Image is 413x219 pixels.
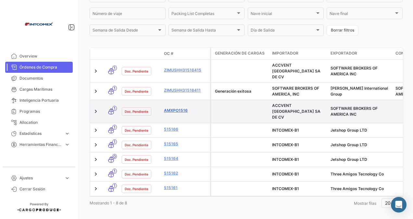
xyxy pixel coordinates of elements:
img: intcomex.png [23,8,55,40]
span: Estadísticas [19,131,62,136]
a: Cargas Marítimas [5,84,73,95]
span: Órdenes de Compra [19,64,70,70]
span: Generación de cargas [215,50,265,56]
span: INTCOMEX-B1 [272,157,299,162]
span: 1 [112,66,117,71]
span: SOFTWARE BROKERS OF AMERICA INC [331,66,378,76]
span: 1 [112,125,117,130]
span: Doc. Pendiente [125,69,148,74]
span: Three Amigos Tecnology Co [331,186,384,191]
span: Día de Salida [251,29,315,33]
span: Doc. Pendiente [125,142,148,148]
datatable-header-cell: Exportador [328,48,393,59]
span: Nave inicial [251,12,315,17]
span: Exportador [331,50,357,56]
span: Ajustes [19,175,62,181]
a: Órdenes de Compra [5,62,73,73]
span: SOFTWARE BROKERS OF AMERICA, INC [272,86,319,97]
span: Doc. Pendiente [125,157,148,162]
a: Expand/Collapse Row [93,88,99,95]
a: ZIMUSHH31516415 [164,67,207,73]
a: Overview [5,51,73,62]
span: 1 [112,169,117,174]
a: Expand/Collapse Row [93,68,99,74]
span: ACCVENT MEXICO SA DE CV [272,103,320,120]
a: 515166 [164,126,207,132]
span: Jetshop Group LTD [331,128,367,133]
datatable-header-cell: Modo de Transporte [103,51,119,56]
datatable-header-cell: Generación de cargas [211,48,269,59]
span: 1 [112,139,117,144]
span: Doc. Pendiente [125,128,148,133]
span: ACCVENT MEXICO SA DE CV [272,63,320,79]
a: 515162 [164,170,207,176]
a: Programas [5,106,73,117]
span: expand_more [64,175,70,181]
span: INTCOMEX-B1 [272,186,299,191]
div: Generación exitosa [215,88,267,94]
div: Abrir Intercom Messenger [391,197,407,213]
span: Cargas Marítimas [19,86,70,92]
a: Expand/Collapse Row [93,127,99,134]
span: Doc. Pendiente [125,109,148,114]
span: Jetshop Group LTD [331,157,367,162]
a: Expand/Collapse Row [93,156,99,163]
span: expand_more [64,142,70,148]
span: Mostrar filas [354,201,376,206]
span: Cerrar Sesión [19,186,70,192]
a: Documentos [5,73,73,84]
a: 515161 [164,185,207,191]
span: 20 [385,200,391,206]
a: Expand/Collapse Row [93,171,99,177]
span: 1 [112,86,117,91]
span: OC # [164,51,173,57]
span: INTCOMEX-B1 [272,128,299,133]
span: Jetshop Group LTD [331,142,367,147]
span: Semana de Salida Desde [93,29,157,33]
span: Inteligencia Portuaria [19,97,70,103]
span: Doc. Pendiente [125,172,148,177]
datatable-header-cell: Importador [269,48,328,59]
span: Three Amigos Tecnology Co [331,172,384,176]
a: Inteligencia Portuaria [5,95,73,106]
a: 515165 [164,141,207,147]
a: AMXPO1516 [164,108,207,113]
datatable-header-cell: OC # [161,48,210,59]
span: Overview [19,53,70,59]
a: ZIMUSHH31516411 [164,87,207,93]
span: INTCOMEX-B1 [272,172,299,176]
span: Herramientas Financieras [19,142,62,148]
span: Documentos [19,75,70,81]
span: Mostrando 1 - 8 de 8 [90,200,127,205]
a: Expand/Collapse Row [93,186,99,192]
datatable-header-cell: Estado Doc. [119,51,161,56]
span: Doc. Pendiente [125,186,148,191]
span: 1 [112,106,117,111]
span: Harman International Group [331,86,388,97]
span: 0 [112,154,117,159]
span: SOFTWARE BROKERS OF AMERICA INC [331,106,378,117]
a: Allocation [5,117,73,128]
span: Allocation [19,120,70,125]
span: Packing List Completas [171,12,236,17]
a: 515164 [164,156,207,161]
span: Doc. Pendiente [125,89,148,94]
span: Programas [19,109,70,114]
a: Expand/Collapse Row [93,142,99,148]
span: INTCOMEX-B1 [272,142,299,147]
span: Semana de Salida Hasta [171,29,236,33]
button: Borrar filtros [327,25,358,36]
span: expand_more [64,131,70,136]
span: 1 [112,183,117,188]
span: Importador [272,50,298,56]
span: Nave final [330,12,394,17]
a: Expand/Collapse Row [93,108,99,115]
